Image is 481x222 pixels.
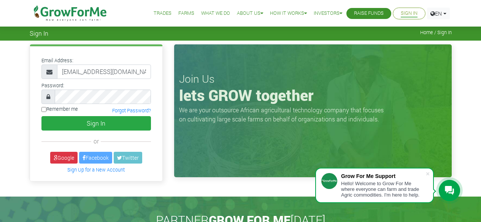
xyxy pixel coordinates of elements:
button: Sign In [41,116,151,131]
label: Remember me [41,105,78,113]
p: We are your outsource African agricultural technology company that focuses on cultivating large s... [179,105,388,124]
a: About Us [237,9,263,17]
a: Sign Up for a New Account [67,167,125,173]
a: How it Works [270,9,307,17]
div: Hello! Welcome to Grow For Me where everyone can farm and trade Agric commodities. I'm here to help. [341,181,425,198]
input: Email Address [57,65,151,79]
a: Investors [314,9,342,17]
div: Grow For Me Support [341,173,425,179]
h3: Join Us [179,72,447,85]
h1: lets GROW together [179,86,447,104]
span: Sign In [30,30,48,37]
div: or [41,137,151,146]
a: What We Do [201,9,230,17]
a: Google [50,152,78,164]
a: EN [427,8,450,19]
a: Sign In [401,9,418,17]
input: Remember me [41,107,46,112]
span: Home / Sign In [420,30,452,35]
label: Password: [41,82,64,89]
a: Trades [154,9,171,17]
a: Forgot Password? [112,107,151,113]
a: Farms [178,9,194,17]
label: Email Address: [41,57,73,64]
a: Raise Funds [354,9,384,17]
